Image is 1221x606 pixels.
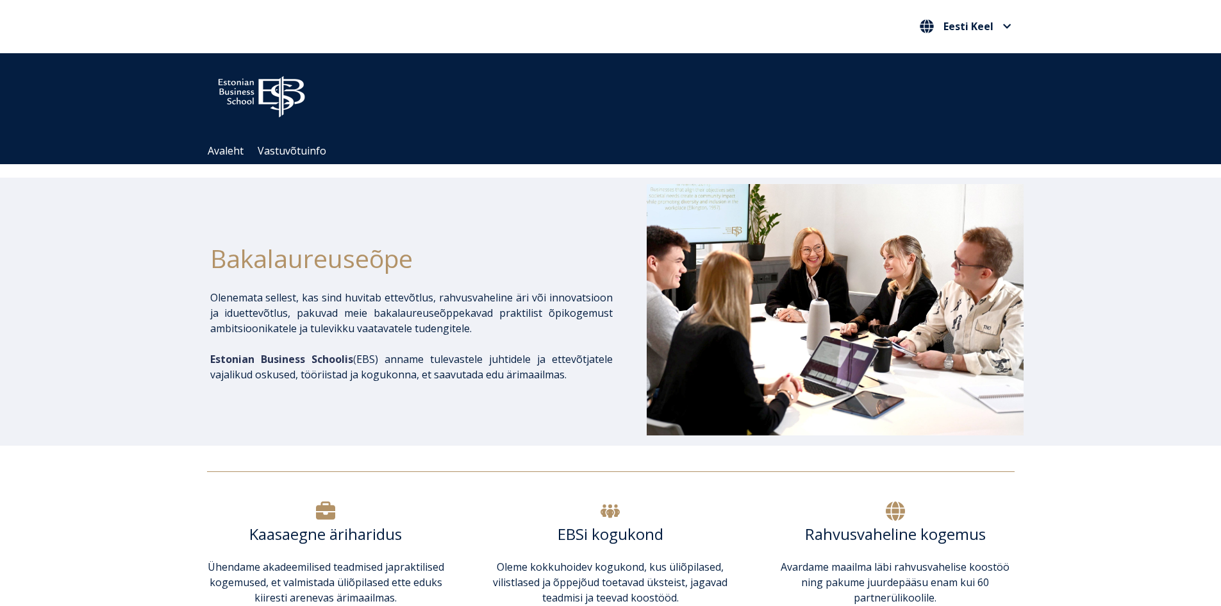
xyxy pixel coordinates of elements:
[207,525,445,544] h6: Kaasaegne äriharidus
[493,560,727,605] span: Oleme kokkuhoidev kogukond, kus üliõpilased, vilistlased ja õppejõud toetavad üksteist, jagavad t...
[492,525,729,544] h6: EBSi kogukond
[210,351,613,382] p: EBS) anname tulevastele juhtidele ja ettevõtjatele vajalikud oskused, tööriistad ja kogukonna, et...
[208,144,244,158] a: Avaleht
[210,560,444,605] span: praktilised kogemused, et valmistada üliõpilased ette eduks kiiresti arenevas ärimaailmas.
[647,184,1024,435] img: Bakalaureusetudengid
[210,352,353,366] span: Estonian Business Schoolis
[201,138,1034,164] div: Navigation Menu
[776,525,1014,544] h6: Rahvusvaheline kogemus
[207,66,316,121] img: ebs_logo2016_white
[943,21,993,31] span: Eesti Keel
[210,239,613,277] h1: Bakalaureuseõpe
[210,352,356,366] span: (
[210,290,613,336] p: Olenemata sellest, kas sind huvitab ettevõtlus, rahvusvaheline äri või innovatsioon ja iduettevõt...
[917,16,1015,37] nav: Vali oma keel
[258,144,326,158] a: Vastuvõtuinfo
[917,16,1015,37] button: Eesti Keel
[776,559,1014,605] p: Avardame maailma läbi rahvusvahelise koostöö ning pakume juurdepääsu enam kui 60 partnerülikoolile.
[208,560,394,574] span: Ühendame akadeemilised teadmised ja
